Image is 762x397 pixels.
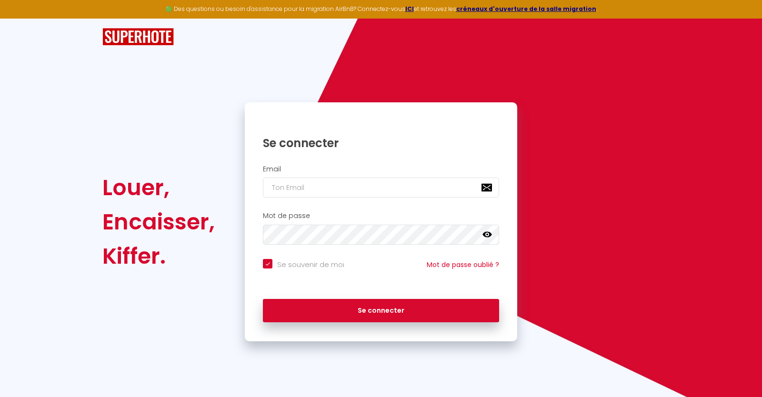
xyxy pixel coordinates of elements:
img: SuperHote logo [102,28,174,46]
div: Encaisser, [102,205,215,239]
a: ICI [405,5,414,13]
div: Louer, [102,170,215,205]
h1: Se connecter [263,136,499,150]
input: Ton Email [263,178,499,198]
a: créneaux d'ouverture de la salle migration [456,5,596,13]
div: Kiffer. [102,239,215,273]
h2: Email [263,165,499,173]
a: Mot de passe oublié ? [427,260,499,269]
button: Se connecter [263,299,499,323]
h2: Mot de passe [263,212,499,220]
